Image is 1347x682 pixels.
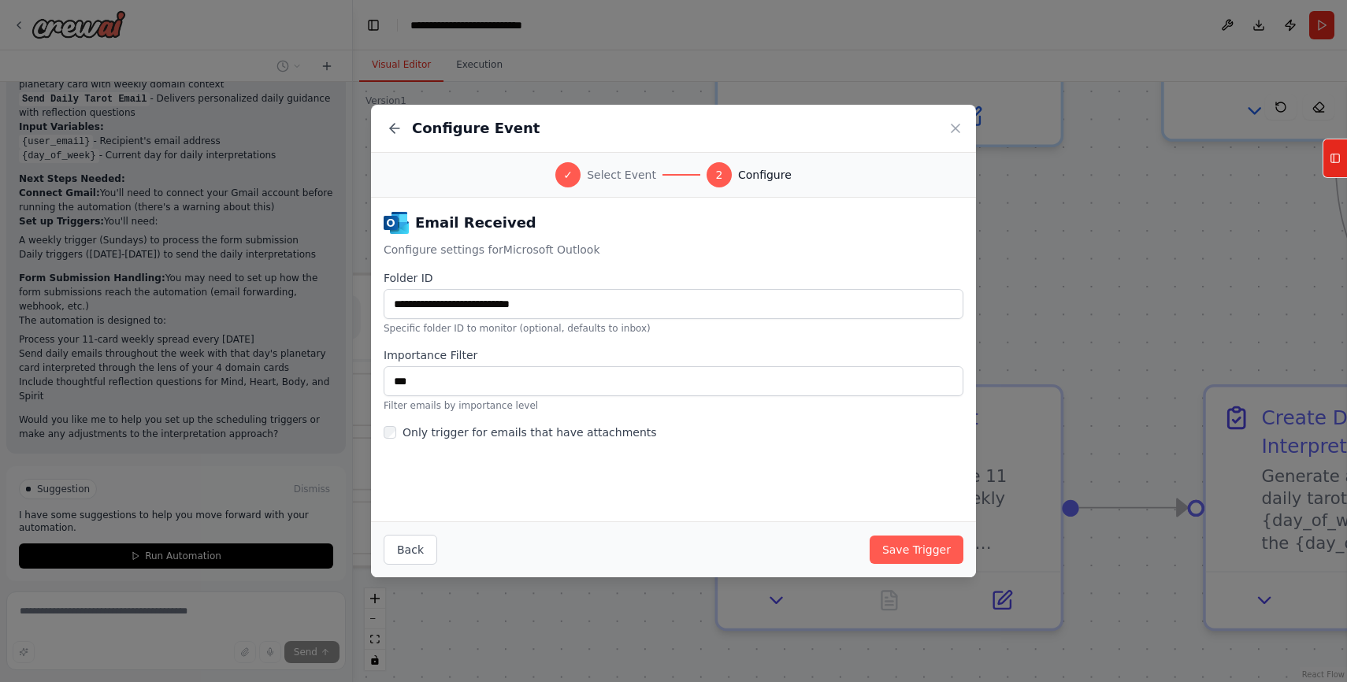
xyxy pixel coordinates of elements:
p: Configure settings for Microsoft Outlook [384,242,963,258]
button: Back [384,535,437,565]
button: Save Trigger [870,536,963,564]
p: Specific folder ID to monitor (optional, defaults to inbox) [384,322,963,335]
p: Filter emails by importance level [384,399,963,412]
span: Select Event [587,167,656,183]
h3: Email Received [415,212,536,234]
img: Microsoft Outlook [384,210,409,235]
label: Importance Filter [384,347,963,363]
div: 2 [707,162,732,187]
span: Configure [738,167,792,183]
h2: Configure Event [412,117,540,139]
label: Folder ID [384,270,963,286]
label: Only trigger for emails that have attachments [403,424,657,440]
div: ✓ [555,162,581,187]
